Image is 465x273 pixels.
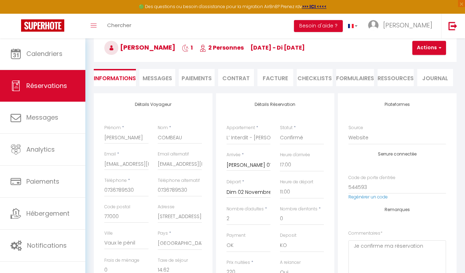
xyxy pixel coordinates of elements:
label: Source [348,125,363,131]
span: 1 [182,44,193,52]
span: [DATE] - di [DATE] [250,44,305,52]
li: CHECKLISTS [297,69,333,86]
label: Départ [227,179,241,185]
span: Calendriers [26,49,63,58]
label: Arrivée [227,152,241,158]
label: Nom [158,125,168,131]
span: [PERSON_NAME] [104,43,175,52]
label: Frais de ménage [104,257,139,264]
label: Adresse [158,204,175,210]
label: Statut [280,125,293,131]
button: Actions [412,41,446,55]
span: Analytics [26,145,55,154]
label: Email [104,151,116,158]
label: Téléphone alternatif [158,177,200,184]
li: Paiements [179,69,215,86]
label: Payment [227,232,245,239]
label: Pays [158,230,168,237]
span: Paiements [26,177,59,186]
label: Heure d'arrivée [280,152,310,158]
h4: Détails Réservation [227,102,324,107]
li: Ressources [378,69,414,86]
a: >>> ICI <<<< [302,4,327,9]
label: Prix nuitées [227,259,250,266]
span: Chercher [107,21,131,29]
li: FORMULAIRES [336,69,374,86]
img: Super Booking [21,19,64,32]
h4: Plateformes [348,102,446,107]
span: Hébergement [26,209,70,218]
a: ... [PERSON_NAME] [363,14,441,38]
label: Heure de départ [280,179,313,185]
button: Besoin d'aide ? [294,20,343,32]
img: logout [448,21,457,30]
li: Informations [94,69,136,86]
h4: Serrure connectée [348,152,446,157]
a: Regénérer un code [348,194,388,200]
li: Contrat [218,69,254,86]
span: Notifications [27,241,67,250]
h4: Remarques [348,207,446,212]
img: ... [368,20,379,31]
label: Prénom [104,125,121,131]
span: Réservations [26,81,67,90]
label: Téléphone [104,177,127,184]
label: Code postal [104,204,130,210]
label: Nombre d'enfants [280,206,317,212]
label: Email alternatif [158,151,189,158]
label: Code de porte d'entrée [348,174,395,181]
label: Taxe de séjour [158,257,188,264]
span: 2 Personnes [199,44,244,52]
a: Chercher [102,14,137,38]
h4: Détails Voyageur [104,102,202,107]
label: A relancer [280,259,301,266]
span: [PERSON_NAME] [383,21,432,30]
span: Messages [143,74,172,82]
label: Appartement [227,125,255,131]
li: Facture [257,69,293,86]
span: Messages [26,113,58,122]
label: Nombre d'adultes [227,206,264,212]
li: Journal [417,69,453,86]
label: Ville [104,230,113,237]
label: Commentaires [348,230,382,237]
label: Deposit [280,232,296,239]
